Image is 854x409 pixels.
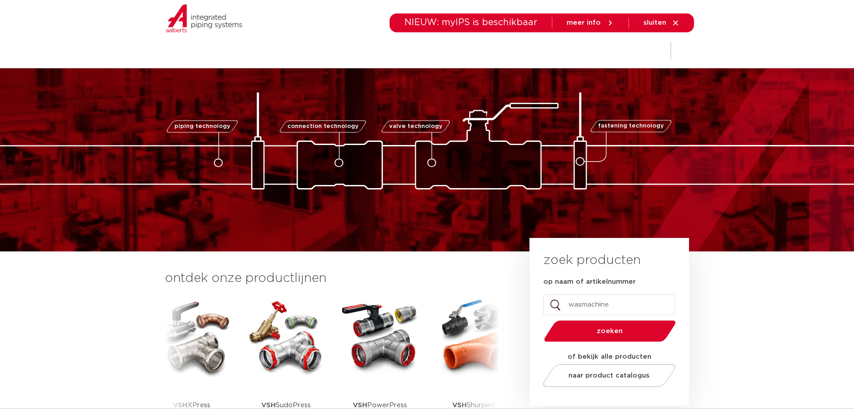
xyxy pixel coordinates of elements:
[567,328,653,334] span: zoeken
[568,353,651,360] strong: of bekijk alle producten
[406,32,453,69] a: toepassingen
[165,269,499,287] h3: ontdek onze productlijnen
[567,19,614,27] a: meer info
[643,19,666,26] span: sluiten
[598,123,664,129] span: fastening technology
[305,32,341,69] a: producten
[543,251,641,269] h3: zoek producten
[649,32,658,69] div: my IPS
[540,320,679,343] button: zoeken
[540,364,678,387] a: naar product catalogus
[568,372,650,379] span: naar product catalogus
[543,295,675,315] input: zoeken
[261,402,276,409] strong: VSH
[452,402,467,409] strong: VSH
[527,32,555,69] a: services
[567,19,601,26] span: meer info
[174,123,230,129] span: piping technology
[287,123,358,129] span: connection technology
[305,32,604,69] nav: Menu
[359,32,388,69] a: markten
[643,19,680,27] a: sluiten
[471,32,509,69] a: downloads
[173,402,187,409] strong: VSH
[573,32,604,69] a: over ons
[389,123,442,129] span: valve technology
[353,402,367,409] strong: VSH
[404,18,538,27] span: NIEUW: myIPS is beschikbaar
[543,277,636,286] label: op naam of artikelnummer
